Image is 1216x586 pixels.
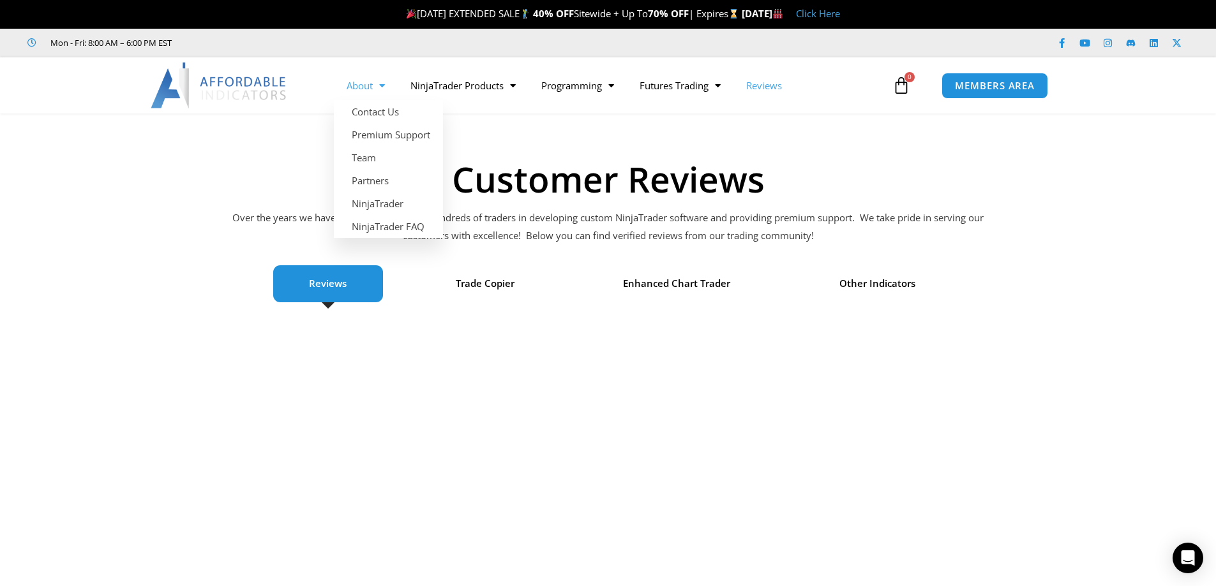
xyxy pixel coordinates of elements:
[904,72,915,82] span: 0
[232,209,985,245] p: Over the years we have worked closely with hundreds of traders in developing custom NinjaTrader s...
[398,71,529,100] a: NinjaTrader Products
[190,36,381,49] iframe: Customer reviews powered by Trustpilot
[334,123,443,146] a: Premium Support
[839,275,915,293] span: Other Indicators
[334,215,443,238] a: NinjaTrader FAQ
[623,275,730,293] span: Enhanced Chart Trader
[334,100,443,123] a: Contact Us
[796,7,840,20] a: Click Here
[334,146,443,169] a: Team
[151,62,288,108] img: LogoAI | Affordable Indicators – NinjaTrader
[47,35,172,50] span: Mon - Fri: 8:00 AM – 6:00 PM EST
[742,7,783,20] strong: [DATE]
[334,71,889,100] nav: Menu
[403,7,742,20] span: [DATE] EXTENDED SALE Sitewide + Up To | Expires
[533,7,574,20] strong: 40% OFF
[733,71,795,100] a: Reviews
[456,275,514,293] span: Trade Copier
[334,100,443,238] ul: About
[873,67,929,104] a: 0
[1173,543,1203,573] div: Open Intercom Messenger
[309,275,347,293] span: Reviews
[627,71,733,100] a: Futures Trading
[520,9,530,18] img: 🏌️‍♂️
[773,9,783,18] img: 🏭
[334,71,398,100] a: About
[529,71,627,100] a: Programming
[729,9,739,18] img: ⌛
[168,161,1049,196] h1: Customer Reviews
[334,169,443,192] a: Partners
[334,192,443,215] a: NinjaTrader
[955,81,1035,91] span: MEMBERS AREA
[942,73,1048,99] a: MEMBERS AREA
[407,9,416,18] img: 🎉
[648,7,689,20] strong: 70% OFF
